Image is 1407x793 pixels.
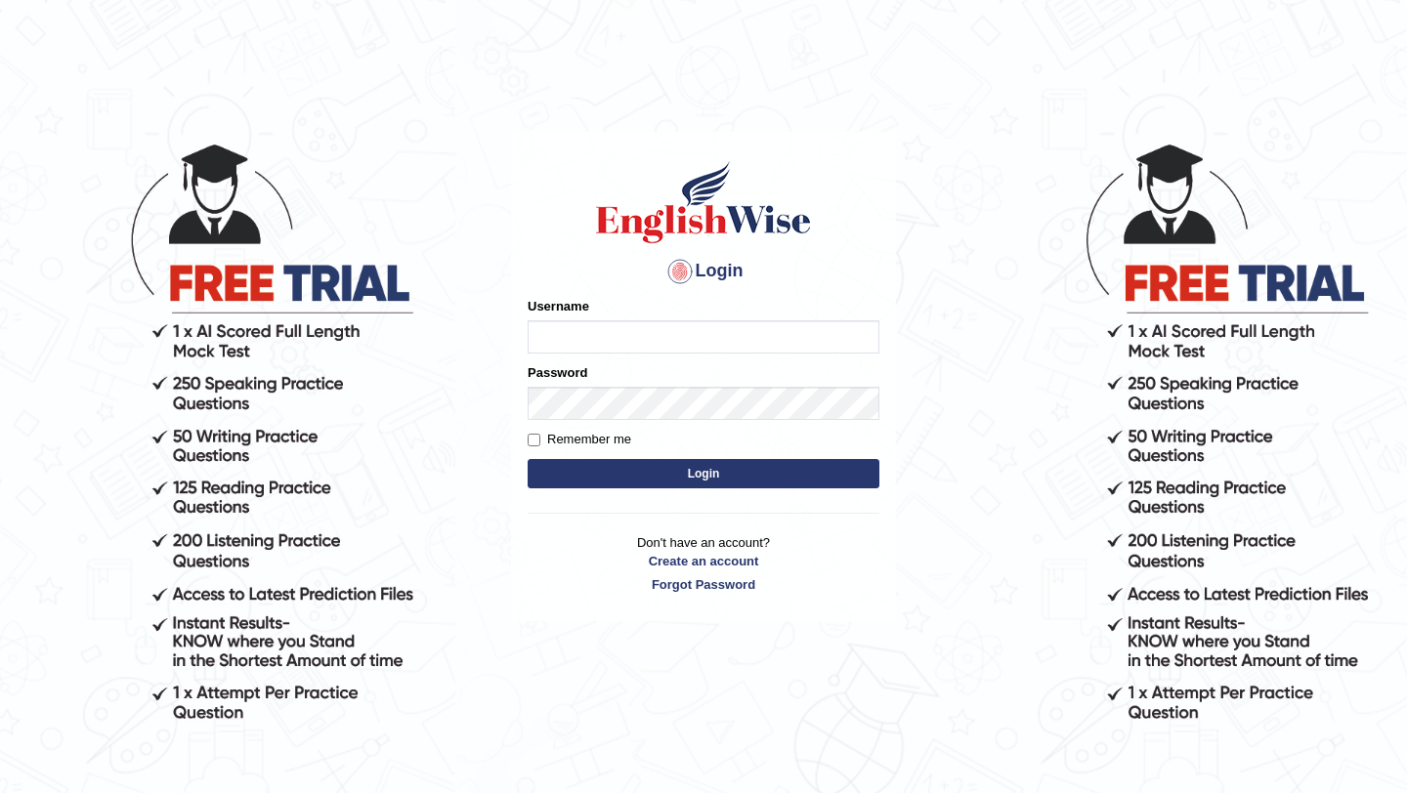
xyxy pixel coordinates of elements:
[528,430,631,449] label: Remember me
[528,434,540,446] input: Remember me
[528,363,587,382] label: Password
[528,297,589,315] label: Username
[528,459,879,488] button: Login
[528,552,879,570] a: Create an account
[528,256,879,287] h4: Login
[592,158,815,246] img: Logo of English Wise sign in for intelligent practice with AI
[528,575,879,594] a: Forgot Password
[528,533,879,594] p: Don't have an account?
